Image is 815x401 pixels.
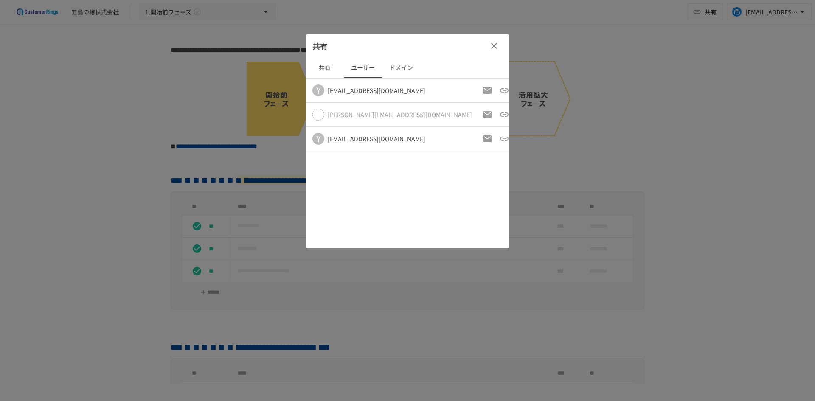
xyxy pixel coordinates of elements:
div: [EMAIL_ADDRESS][DOMAIN_NAME] [328,86,425,95]
button: 招待URLをコピー（以前のものは破棄） [496,106,513,123]
button: 招待メールの再送 [479,82,496,99]
button: 招待メールの再送 [479,106,496,123]
button: 共有 [306,58,344,78]
button: 招待URLをコピー（以前のものは破棄） [496,82,513,99]
button: ドメイン [382,58,420,78]
div: このユーザーはまだログインしていません。 [328,110,472,119]
div: 共有 [306,34,509,58]
div: [EMAIL_ADDRESS][DOMAIN_NAME] [328,135,425,143]
div: Y [312,133,324,145]
button: 招待URLをコピー（以前のものは破棄） [496,130,513,147]
button: 招待メールの再送 [479,130,496,147]
div: Y [312,84,324,96]
button: ユーザー [344,58,382,78]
